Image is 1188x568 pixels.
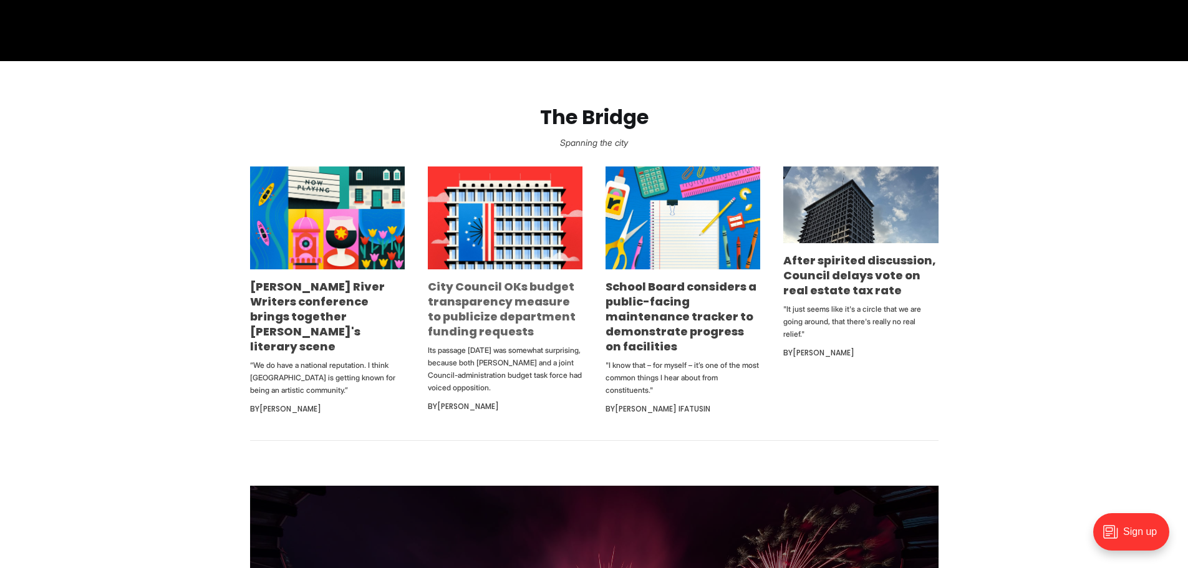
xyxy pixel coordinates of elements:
a: [PERSON_NAME] River Writers conference brings together [PERSON_NAME]'s literary scene [250,279,385,354]
p: "It just seems like it's a circle that we are going around, that there's really no real relief." [783,303,938,340]
div: By [606,402,760,416]
a: [PERSON_NAME] Ifatusin [615,403,710,414]
div: By [783,345,938,360]
p: “We do have a national reputation. I think [GEOGRAPHIC_DATA] is getting known for being an artist... [250,359,405,397]
a: School Board considers a public-facing maintenance tracker to demonstrate progress on facilities [606,279,756,354]
iframe: portal-trigger [1083,507,1188,568]
a: [PERSON_NAME] [793,347,854,358]
a: [PERSON_NAME] [437,401,499,412]
img: School Board considers a public-facing maintenance tracker to demonstrate progress on facilities [606,166,760,269]
p: Its passage [DATE] was somewhat surprising, because both [PERSON_NAME] and a joint Council-admini... [428,344,582,394]
p: Spanning the city [20,134,1168,152]
a: After spirited discussion, Council delays vote on real estate tax rate [783,253,936,298]
a: [PERSON_NAME] [259,403,321,414]
p: "I know that – for myself – it’s one of the most common things I hear about from constituents." [606,359,760,397]
img: James River Writers conference brings together Richmond's literary scene [250,166,405,269]
div: By [250,402,405,416]
img: After spirited discussion, Council delays vote on real estate tax rate [783,166,938,243]
img: City Council OKs budget transparency measure to publicize department funding requests [428,166,582,269]
div: By [428,399,582,414]
a: City Council OKs budget transparency measure to publicize department funding requests [428,279,576,339]
h2: The Bridge [20,106,1168,129]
